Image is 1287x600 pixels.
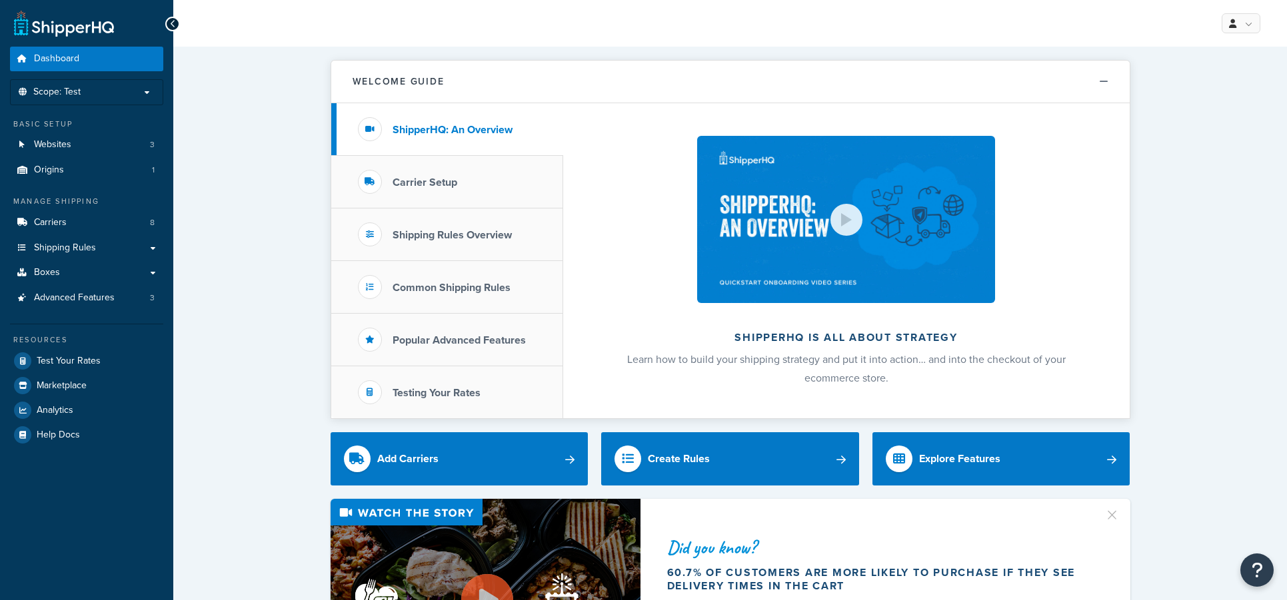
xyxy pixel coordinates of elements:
a: Dashboard [10,47,163,71]
span: Help Docs [37,430,80,441]
a: Advanced Features3 [10,286,163,310]
a: Help Docs [10,423,163,447]
h2: ShipperHQ is all about strategy [599,332,1094,344]
span: 3 [150,292,155,304]
h3: Shipping Rules Overview [393,229,512,241]
h3: Popular Advanced Features [393,334,526,346]
div: Resources [10,334,163,346]
div: Basic Setup [10,119,163,130]
li: Advanced Features [10,286,163,310]
a: Carriers8 [10,210,163,235]
span: Boxes [34,267,60,278]
a: Explore Features [872,432,1130,485]
a: Test Your Rates [10,349,163,373]
h3: Carrier Setup [393,176,457,188]
span: Scope: Test [33,87,81,98]
span: Advanced Features [34,292,115,304]
a: Create Rules [601,432,859,485]
h2: Welcome Guide [353,77,445,87]
span: 8 [150,217,155,228]
li: Websites [10,133,163,157]
div: Did you know? [667,538,1088,557]
a: Analytics [10,398,163,422]
span: Carriers [34,217,67,228]
a: Boxes [10,260,163,285]
a: Shipping Rules [10,236,163,260]
span: Test Your Rates [37,356,101,367]
button: Welcome Guide [331,61,1130,103]
li: Carriers [10,210,163,235]
span: Websites [34,139,71,150]
div: Add Carriers [377,450,439,468]
span: 3 [150,139,155,150]
span: 1 [152,164,155,176]
span: Analytics [37,405,73,416]
a: Add Carriers [331,432,589,485]
button: Open Resource Center [1240,553,1274,587]
a: Origins1 [10,158,163,182]
img: ShipperHQ is all about strategy [697,136,994,303]
li: Origins [10,158,163,182]
h3: Common Shipping Rules [393,282,511,294]
h3: Testing Your Rates [393,387,481,399]
span: Dashboard [34,53,79,65]
div: 60.7% of customers are more likely to purchase if they see delivery times in the cart [667,566,1088,593]
div: Manage Shipping [10,196,163,207]
div: Explore Features [919,450,1000,468]
span: Marketplace [37,380,87,392]
h3: ShipperHQ: An Overview [393,124,513,136]
a: Marketplace [10,374,163,398]
span: Origins [34,164,64,176]
span: Learn how to build your shipping strategy and put it into action… and into the checkout of your e... [627,352,1066,386]
div: Create Rules [648,450,710,468]
a: Websites3 [10,133,163,157]
span: Shipping Rules [34,242,96,254]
